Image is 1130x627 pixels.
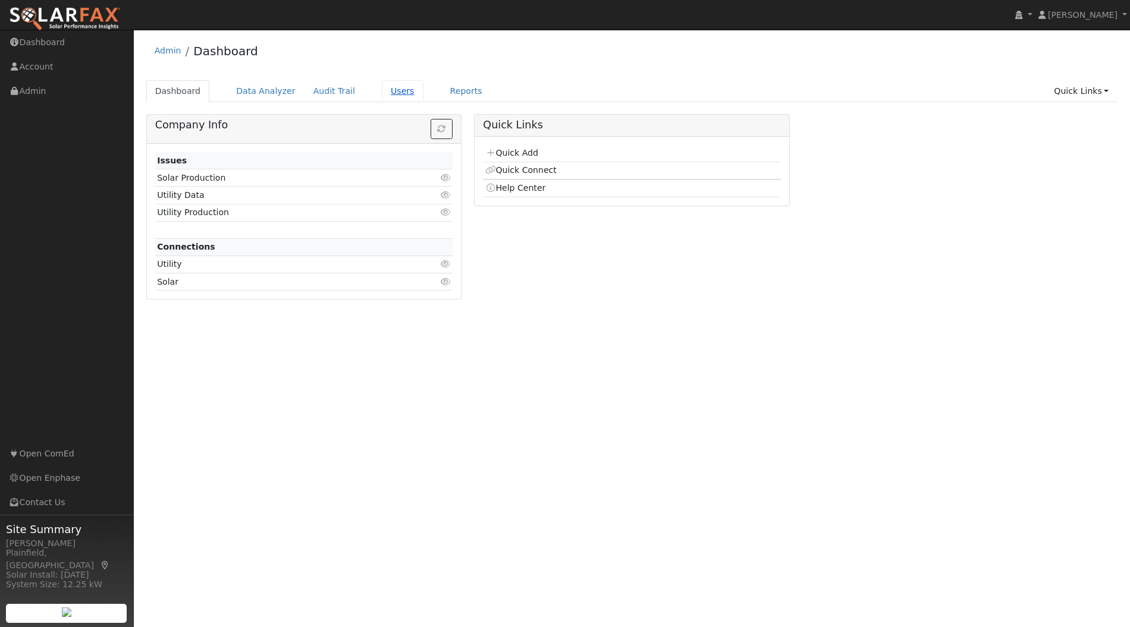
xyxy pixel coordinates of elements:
[6,569,127,581] div: Solar Install: [DATE]
[6,578,127,591] div: System Size: 12.25 kW
[155,169,405,187] td: Solar Production
[440,174,451,182] i: Click to view
[155,273,405,291] td: Solar
[6,537,127,550] div: [PERSON_NAME]
[440,208,451,216] i: Click to view
[1045,80,1118,102] a: Quick Links
[6,521,127,537] span: Site Summary
[100,560,111,570] a: Map
[146,80,210,102] a: Dashboard
[9,7,121,31] img: SolarFax
[155,187,405,204] td: Utility Data
[227,80,305,102] a: Data Analyzer
[155,256,405,273] td: Utility
[157,156,187,165] strong: Issues
[483,119,780,131] h5: Quick Links
[382,80,423,102] a: Users
[193,44,258,58] a: Dashboard
[485,183,546,193] a: Help Center
[155,119,453,131] h5: Company Info
[1048,10,1118,20] span: [PERSON_NAME]
[485,148,538,157] a: Quick Add
[155,204,405,221] td: Utility Production
[62,607,71,617] img: retrieve
[305,80,364,102] a: Audit Trail
[6,547,127,572] div: Plainfield, [GEOGRAPHIC_DATA]
[440,260,451,268] i: Click to view
[485,165,557,175] a: Quick Connect
[441,80,491,102] a: Reports
[155,46,181,55] a: Admin
[157,242,215,251] strong: Connections
[440,278,451,286] i: Click to view
[440,191,451,199] i: Click to view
